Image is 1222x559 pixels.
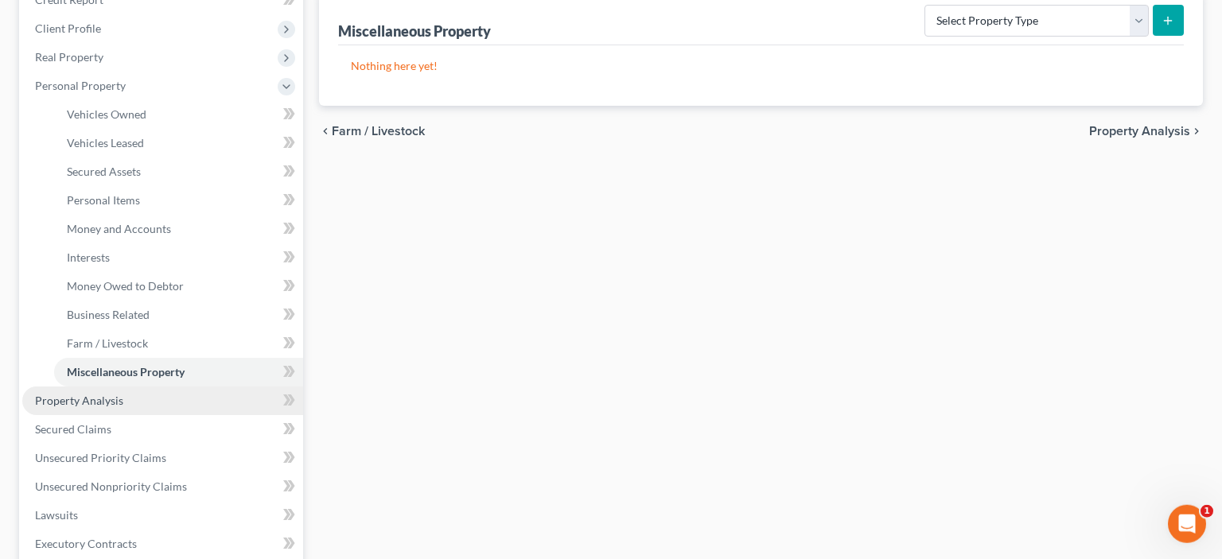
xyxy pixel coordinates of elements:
[67,136,144,149] span: Vehicles Leased
[22,530,303,558] a: Executory Contracts
[67,279,184,293] span: Money Owed to Debtor
[35,422,111,436] span: Secured Claims
[1089,125,1190,138] span: Property Analysis
[35,537,137,550] span: Executory Contracts
[22,415,303,444] a: Secured Claims
[35,79,126,92] span: Personal Property
[67,365,185,378] span: Miscellaneous Property
[319,125,425,138] button: chevron_left Farm / Livestock
[67,336,148,350] span: Farm / Livestock
[1190,125,1203,138] i: chevron_right
[1089,125,1203,138] button: Property Analysis chevron_right
[351,58,1171,74] p: Nothing here yet!
[22,501,303,530] a: Lawsuits
[54,358,303,386] a: Miscellaneous Property
[22,444,303,472] a: Unsecured Priority Claims
[67,165,141,178] span: Secured Assets
[54,272,303,301] a: Money Owed to Debtor
[54,186,303,215] a: Personal Items
[67,107,146,121] span: Vehicles Owned
[67,308,150,321] span: Business Related
[54,329,303,358] a: Farm / Livestock
[338,21,491,41] div: Miscellaneous Property
[22,386,303,415] a: Property Analysis
[54,129,303,157] a: Vehicles Leased
[35,451,166,464] span: Unsecured Priority Claims
[35,21,101,35] span: Client Profile
[54,301,303,329] a: Business Related
[332,125,425,138] span: Farm / Livestock
[35,479,187,493] span: Unsecured Nonpriority Claims
[35,394,123,407] span: Property Analysis
[67,222,171,235] span: Money and Accounts
[35,508,78,522] span: Lawsuits
[22,472,303,501] a: Unsecured Nonpriority Claims
[1201,505,1213,518] span: 1
[54,215,303,243] a: Money and Accounts
[1168,505,1206,543] iframe: Intercom live chat
[54,100,303,129] a: Vehicles Owned
[54,157,303,186] a: Secured Assets
[35,50,103,64] span: Real Property
[319,125,332,138] i: chevron_left
[67,250,110,264] span: Interests
[54,243,303,272] a: Interests
[67,193,140,207] span: Personal Items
